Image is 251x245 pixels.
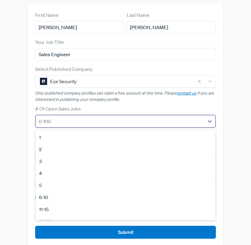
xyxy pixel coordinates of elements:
label: Last Name [127,11,150,19]
div: 2 [35,143,216,155]
div: 1 [35,131,216,143]
div: 6-10 [35,191,216,203]
div: 16-20 [35,215,216,227]
input: Title [35,48,216,61]
label: First Name [35,11,59,19]
label: # Of Open Sales Jobs [35,105,81,112]
input: Email [35,177,216,189]
a: contact us [177,90,196,96]
input: First Name [35,21,124,34]
div: 4 [35,167,216,179]
div: 11-15 [35,203,216,215]
div: 3 [35,155,216,167]
label: Your Job Title [35,38,64,46]
label: Work Email [35,167,59,174]
div: 5 [35,179,216,191]
input: Last Name [127,21,216,34]
p: Only published company profiles can claim a free account at this time. Please if you are interest... [35,90,216,103]
img: Eye Security [40,78,47,85]
label: How will I primarily use RepVue? [35,140,104,147]
span: Please make a selection from the # Of Open Sales Jobs [35,129,128,135]
label: Select Published Company [35,65,92,73]
button: Submit [35,226,216,239]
